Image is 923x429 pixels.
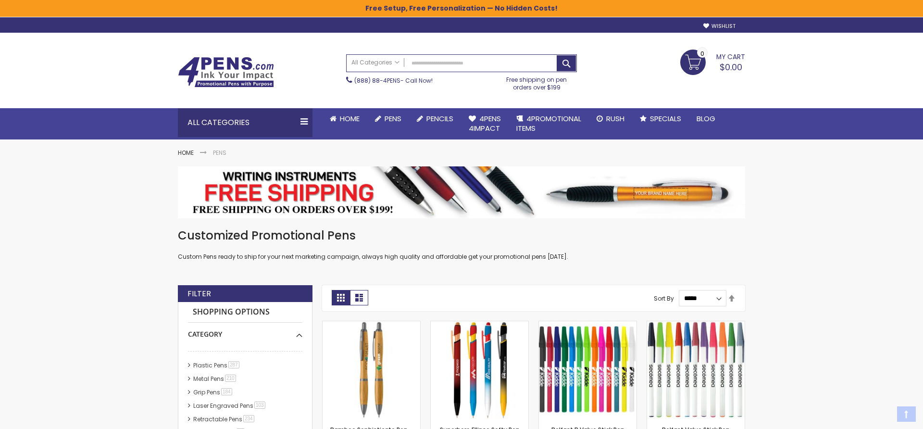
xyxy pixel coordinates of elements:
a: Blog [689,108,723,129]
a: Home [322,108,367,129]
a: Specials [632,108,689,129]
a: Rush [589,108,632,129]
span: All Categories [351,59,399,66]
span: Home [340,114,360,124]
a: Retractable Pens234 [191,415,258,423]
span: Blog [697,114,715,124]
a: Pencils [409,108,461,129]
a: Wishlist [703,23,736,30]
strong: Grid [332,290,350,305]
div: Free shipping on pen orders over $199 [497,72,577,91]
strong: Shopping Options [188,302,302,323]
span: - Call Now! [354,76,433,85]
span: 103 [254,402,265,409]
a: Home [178,149,194,157]
img: 4Pens Custom Pens and Promotional Products [178,57,274,88]
span: 287 [228,361,239,368]
a: Belfast Value Stick Pen [647,321,745,329]
span: Pencils [426,114,453,124]
a: Plastic Pens287 [191,361,243,369]
strong: Pens [213,149,226,157]
span: Pens [385,114,401,124]
span: 210 [225,375,236,382]
span: Specials [650,114,681,124]
span: 184 [221,388,232,395]
a: 4PROMOTIONALITEMS [509,108,589,139]
h1: Customized Promotional Pens [178,228,745,243]
img: Belfast B Value Stick Pen [539,321,636,419]
span: 0 [700,49,704,58]
a: (888) 88-4PENS [354,76,400,85]
div: All Categories [178,108,312,137]
a: Laser Engraved Pens103 [191,402,269,410]
a: Grip Pens184 [191,388,236,396]
strong: Filter [187,289,211,299]
a: Metal Pens210 [191,375,239,383]
div: Custom Pens ready to ship for your next marketing campaign, always high quality and affordable ge... [178,228,745,261]
div: Category [188,323,302,339]
img: Bamboo Sophisticate Pen - ColorJet Imprint [323,321,420,419]
span: 4PROMOTIONAL ITEMS [516,114,581,133]
span: $0.00 [720,61,742,73]
a: All Categories [347,55,404,71]
a: Pens [367,108,409,129]
a: Top [897,406,916,422]
a: Belfast B Value Stick Pen [539,321,636,329]
a: Bamboo Sophisticate Pen - ColorJet Imprint [323,321,420,329]
a: Superhero Ellipse Softy Pen with Stylus - Laser Engraved [431,321,528,329]
img: Belfast Value Stick Pen [647,321,745,419]
a: $0.00 0 [680,50,745,74]
span: 4Pens 4impact [469,114,501,133]
label: Sort By [654,294,674,302]
span: 234 [243,415,254,422]
span: Rush [606,114,624,124]
a: 4Pens4impact [461,108,509,139]
img: Pens [178,166,745,218]
img: Superhero Ellipse Softy Pen with Stylus - Laser Engraved [431,321,528,419]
